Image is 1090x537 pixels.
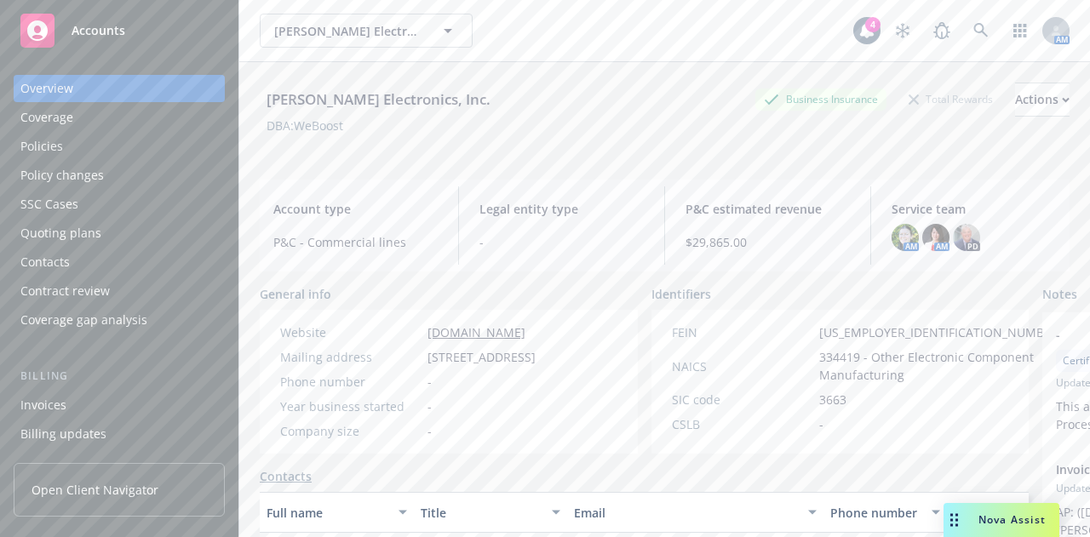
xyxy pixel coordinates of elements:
[267,504,388,522] div: Full name
[14,277,225,305] a: Contract review
[900,89,1001,110] div: Total Rewards
[1015,83,1070,116] div: Actions
[819,348,1063,384] span: 334419 - Other Electronic Component Manufacturing
[686,233,850,251] span: $29,865.00
[14,7,225,54] a: Accounts
[14,249,225,276] a: Contacts
[944,503,1059,537] button: Nova Assist
[819,415,823,433] span: -
[567,492,823,533] button: Email
[819,323,1063,341] span: [US_EMPLOYER_IDENTIFICATION_NUMBER]
[273,233,438,251] span: P&C - Commercial lines
[672,357,812,375] div: NAICS
[14,133,225,160] a: Policies
[479,233,644,251] span: -
[672,391,812,408] div: SIC code
[20,306,147,334] div: Coverage gap analysis
[892,200,1056,218] span: Service team
[260,285,331,303] span: General info
[20,133,63,160] div: Policies
[574,504,798,522] div: Email
[651,285,711,303] span: Identifiers
[427,397,432,415] span: -
[964,14,998,48] a: Search
[1042,285,1077,306] span: Notes
[944,503,965,537] div: Drag to move
[427,373,432,391] span: -
[925,14,959,48] a: Report a Bug
[274,22,422,40] span: [PERSON_NAME] Electronics, Inc.
[280,323,421,341] div: Website
[886,14,920,48] a: Stop snowing
[32,481,158,499] span: Open Client Navigator
[892,224,919,251] img: photo
[421,504,542,522] div: Title
[427,324,525,340] a: [DOMAIN_NAME]
[922,224,949,251] img: photo
[14,220,225,247] a: Quoting plans
[260,467,312,485] a: Contacts
[14,75,225,102] a: Overview
[280,422,421,440] div: Company size
[978,512,1046,527] span: Nova Assist
[20,420,106,448] div: Billing updates
[672,415,812,433] div: CSLB
[14,162,225,189] a: Policy changes
[20,249,70,276] div: Contacts
[1003,14,1037,48] a: Switch app
[414,492,568,533] button: Title
[14,420,225,448] a: Billing updates
[865,17,881,32] div: 4
[280,397,421,415] div: Year business started
[20,75,73,102] div: Overview
[830,504,921,522] div: Phone number
[823,492,946,533] button: Phone number
[755,89,886,110] div: Business Insurance
[14,306,225,334] a: Coverage gap analysis
[672,323,812,341] div: FEIN
[947,492,1029,533] button: Key contact
[14,191,225,218] a: SSC Cases
[20,104,73,131] div: Coverage
[280,373,421,391] div: Phone number
[1015,83,1070,117] button: Actions
[686,200,850,218] span: P&C estimated revenue
[20,277,110,305] div: Contract review
[280,348,421,366] div: Mailing address
[72,24,125,37] span: Accounts
[20,391,66,419] div: Invoices
[20,220,101,247] div: Quoting plans
[260,14,473,48] button: [PERSON_NAME] Electronics, Inc.
[267,117,343,134] div: DBA: WeBoost
[427,348,536,366] span: [STREET_ADDRESS]
[479,200,644,218] span: Legal entity type
[819,391,846,408] span: 3663
[20,162,104,189] div: Policy changes
[427,422,432,440] span: -
[14,391,225,419] a: Invoices
[953,224,980,251] img: photo
[260,492,414,533] button: Full name
[273,200,438,218] span: Account type
[14,104,225,131] a: Coverage
[20,191,78,218] div: SSC Cases
[14,368,225,385] div: Billing
[260,89,497,111] div: [PERSON_NAME] Electronics, Inc.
